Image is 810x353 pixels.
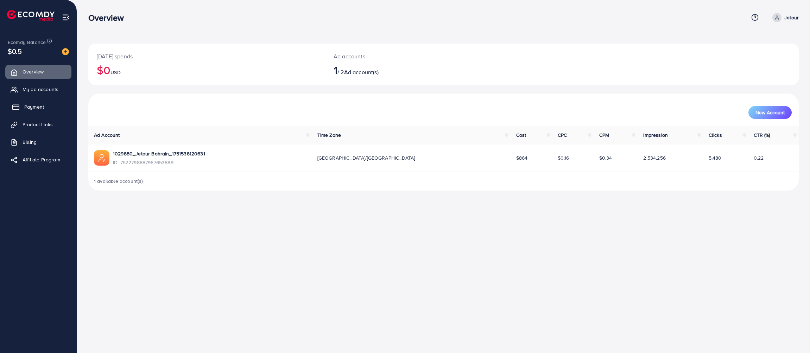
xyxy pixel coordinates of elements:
[317,131,341,139] span: Time Zone
[784,13,799,22] p: Jetour
[558,154,569,161] span: $0.16
[24,103,44,110] span: Payment
[516,154,528,161] span: $864
[317,154,415,161] span: [GEOGRAPHIC_DATA]/[GEOGRAPHIC_DATA]
[110,69,120,76] span: USD
[62,48,69,55] img: image
[709,154,722,161] span: 5,480
[97,63,317,77] h2: $0
[334,52,494,60] p: Ad accounts
[5,153,71,167] a: Affiliate Program
[748,106,792,119] button: New Account
[770,13,799,22] a: Jetour
[5,65,71,79] a: Overview
[8,46,22,56] span: $0.5
[5,100,71,114] a: Payment
[709,131,722,139] span: Clicks
[70,41,76,46] img: tab_keywords_by_traffic_grey.svg
[23,68,44,75] span: Overview
[97,52,317,60] p: [DATE] spends
[5,135,71,149] a: Billing
[18,18,77,24] div: Domain: [DOMAIN_NAME]
[599,154,612,161] span: $0.34
[643,131,668,139] span: Impression
[113,159,205,166] span: ID: 7522798887967653889
[62,13,70,21] img: menu
[334,62,337,78] span: 1
[11,11,17,17] img: logo_orange.svg
[7,10,55,21] img: logo
[755,110,785,115] span: New Account
[94,131,120,139] span: Ad Account
[20,11,34,17] div: v 4.0.25
[27,41,63,46] div: Domain Overview
[23,86,58,93] span: My ad accounts
[88,13,129,23] h3: Overview
[754,131,770,139] span: CTR (%)
[344,68,379,76] span: Ad account(s)
[5,82,71,96] a: My ad accounts
[94,150,109,166] img: ic-ads-acc.e4c84228.svg
[23,139,37,146] span: Billing
[19,41,25,46] img: tab_domain_overview_orange.svg
[780,321,805,348] iframe: Chat
[516,131,526,139] span: Cost
[558,131,567,139] span: CPC
[94,178,143,185] span: 1 available account(s)
[113,150,205,157] a: 1029880_Jetour Bahrain_1751538120631
[78,41,119,46] div: Keywords by Traffic
[754,154,764,161] span: 0.22
[599,131,609,139] span: CPM
[23,121,53,128] span: Product Links
[23,156,60,163] span: Affiliate Program
[334,63,494,77] h2: / 2
[643,154,665,161] span: 2,534,256
[5,117,71,131] a: Product Links
[11,18,17,24] img: website_grey.svg
[8,39,46,46] span: Ecomdy Balance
